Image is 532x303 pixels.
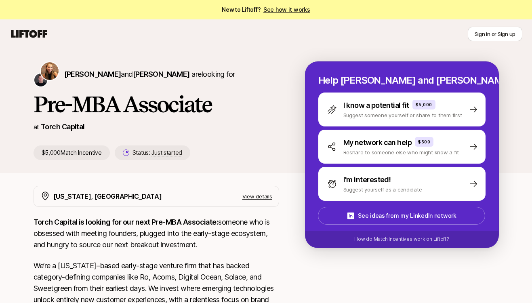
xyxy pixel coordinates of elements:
p: I'm interested! [343,174,391,185]
p: [US_STATE], [GEOGRAPHIC_DATA] [53,191,162,202]
img: Christopher Harper [34,74,47,86]
h1: Pre-MBA Associate [34,92,279,116]
p: My network can help [343,137,412,148]
p: at [34,122,39,132]
p: Suggest someone yourself or share to them first [343,111,462,119]
img: Katie Reiner [41,62,59,80]
p: $5,000 Match Incentive [34,145,110,160]
strong: Torch Capital is looking for our next Pre-MBA Associate: [34,218,219,226]
p: $5,000 [416,101,432,108]
span: [PERSON_NAME] [64,70,121,78]
p: Help [PERSON_NAME] and [PERSON_NAME] hire [318,75,486,86]
a: Torch Capital [41,122,85,131]
p: View details [242,192,272,200]
p: Reshare to someone else who might know a fit [343,148,459,156]
button: Sign in or Sign up [468,27,522,41]
p: Status: [132,148,182,158]
span: [PERSON_NAME] [133,70,190,78]
a: See how it works [263,6,310,13]
p: someone who is obsessed with meeting founders, plugged into the early-stage ecosystem, and hungry... [34,217,279,250]
button: See ideas from my LinkedIn network [318,207,485,225]
p: are looking for [64,69,235,80]
span: New to Liftoff? [222,5,310,15]
span: Just started [151,149,182,156]
p: See ideas from my LinkedIn network [358,211,456,221]
p: Suggest yourself as a candidate [343,185,422,194]
p: $500 [418,139,430,145]
p: How do Match Incentives work on Liftoff? [354,236,449,243]
span: and [121,70,189,78]
p: I know a potential fit [343,100,409,111]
